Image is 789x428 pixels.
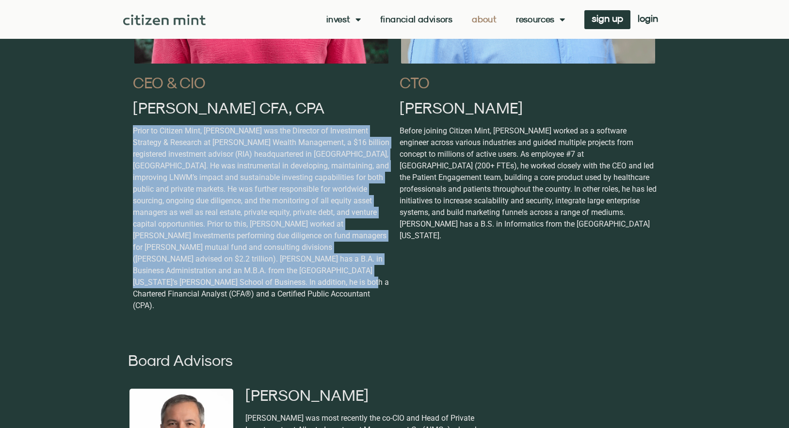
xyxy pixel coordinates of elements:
[123,15,206,25] img: Citizen Mint
[128,352,661,368] h2: Board Advisors
[472,15,497,24] a: About
[380,15,452,24] a: Financial Advisors
[326,15,565,24] nav: Menu
[326,15,361,24] a: Invest
[133,100,390,115] h2: [PERSON_NAME] CFA, CPA
[400,126,657,240] span: Before joining Citizen Mint, [PERSON_NAME] worked as a software engineer across various industrie...
[630,10,665,29] a: login
[400,75,657,90] h2: CTO
[400,100,657,115] h2: [PERSON_NAME]
[133,75,390,90] h2: CEO & CIO
[133,125,390,312] p: Prior to Citizen Mint, [PERSON_NAME] was the Director of Investment Strategy & Research at [PERSO...
[584,10,630,29] a: sign up
[245,387,658,403] h2: [PERSON_NAME]
[638,15,658,22] span: login
[592,15,623,22] span: sign up
[516,15,565,24] a: Resources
